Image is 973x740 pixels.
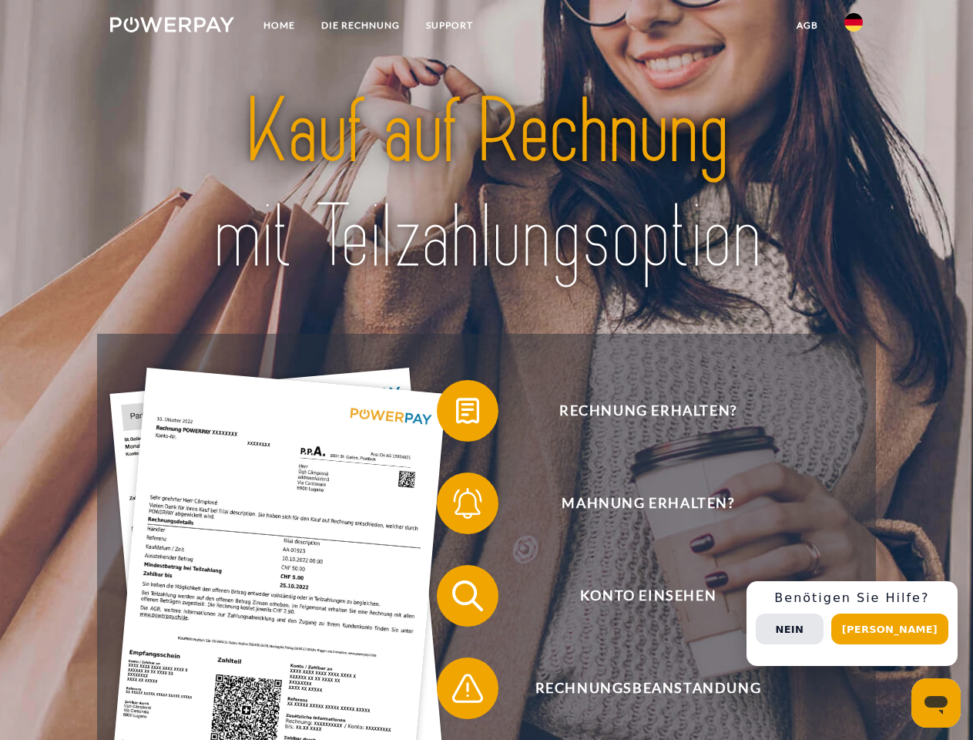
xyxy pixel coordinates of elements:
img: title-powerpay_de.svg [147,74,826,295]
button: Mahnung erhalten? [437,473,837,534]
button: Rechnungsbeanstandung [437,658,837,719]
iframe: Schaltfläche zum Öffnen des Messaging-Fensters [911,678,961,728]
img: logo-powerpay-white.svg [110,17,234,32]
a: Home [250,12,308,39]
span: Mahnung erhalten? [459,473,837,534]
button: Rechnung erhalten? [437,380,837,442]
button: Konto einsehen [437,565,837,627]
img: qb_warning.svg [448,669,487,708]
div: Schnellhilfe [747,581,958,666]
img: qb_bill.svg [448,392,487,430]
a: agb [783,12,831,39]
img: de [844,13,863,32]
span: Rechnungsbeanstandung [459,658,837,719]
span: Konto einsehen [459,565,837,627]
span: Rechnung erhalten? [459,380,837,442]
h3: Benötigen Sie Hilfe? [756,590,948,606]
button: Nein [756,614,824,644]
a: SUPPORT [413,12,486,39]
a: DIE RECHNUNG [308,12,413,39]
img: qb_search.svg [448,577,487,615]
img: qb_bell.svg [448,484,487,523]
button: [PERSON_NAME] [831,614,948,644]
